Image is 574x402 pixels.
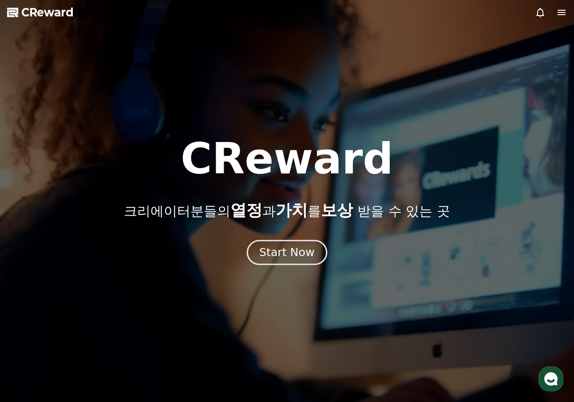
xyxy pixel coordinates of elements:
[21,5,74,20] span: CReward
[276,201,308,219] span: 가치
[81,295,92,302] span: 대화
[115,281,170,303] a: 설정
[181,138,393,180] h1: CReward
[321,201,353,219] span: 보상
[124,201,450,219] p: 크리에이터분들의 과 를 받을 수 있는 곳
[230,201,262,219] span: 열정
[28,295,33,302] span: 홈
[137,295,148,302] span: 설정
[59,281,115,303] a: 대화
[249,249,325,258] a: Start Now
[7,5,74,20] a: CReward
[3,281,59,303] a: 홈
[259,245,314,260] div: Start Now
[247,240,327,265] button: Start Now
